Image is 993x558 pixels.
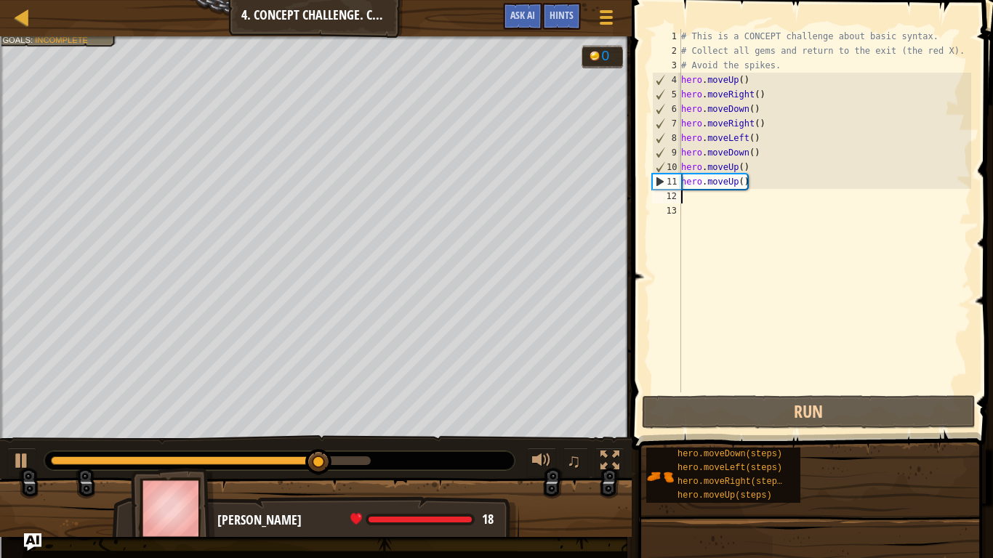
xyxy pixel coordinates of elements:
[652,44,681,58] div: 2
[7,448,36,477] button: Ctrl + P: Play
[652,58,681,73] div: 3
[503,3,542,30] button: Ask AI
[6,71,987,84] div: Sign out
[588,3,624,37] button: Show game menu
[678,490,772,501] span: hero.moveUp(steps)
[678,449,782,459] span: hero.moveDown(steps)
[653,102,681,116] div: 6
[582,45,623,68] div: Team 'ogres' has 0 gold.
[482,510,494,528] span: 18
[646,463,674,490] img: portrait.png
[6,97,987,110] div: Move To ...
[653,145,681,160] div: 9
[653,87,681,102] div: 5
[678,463,782,473] span: hero.moveLeft(steps)
[653,131,681,145] div: 8
[601,49,616,62] div: 0
[6,58,987,71] div: Options
[642,395,976,429] button: Run
[510,8,535,22] span: Ask AI
[563,448,588,477] button: ♫
[527,448,556,477] button: Adjust volume
[6,45,987,58] div: Delete
[6,84,987,97] div: Rename
[653,116,681,131] div: 7
[24,533,41,551] button: Ask AI
[550,8,574,22] span: Hints
[653,160,681,174] div: 10
[6,19,987,32] div: Sort New > Old
[350,513,494,526] div: health: 18 / 18
[566,450,581,472] span: ♫
[653,174,681,189] div: 11
[6,32,987,45] div: Move To ...
[653,73,681,87] div: 4
[217,511,504,530] div: [PERSON_NAME]
[652,189,681,203] div: 12
[678,477,787,487] span: hero.moveRight(steps)
[6,6,987,19] div: Sort A > Z
[652,29,681,44] div: 1
[652,203,681,218] div: 13
[131,468,215,549] img: thang_avatar_frame.png
[595,448,624,477] button: Toggle fullscreen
